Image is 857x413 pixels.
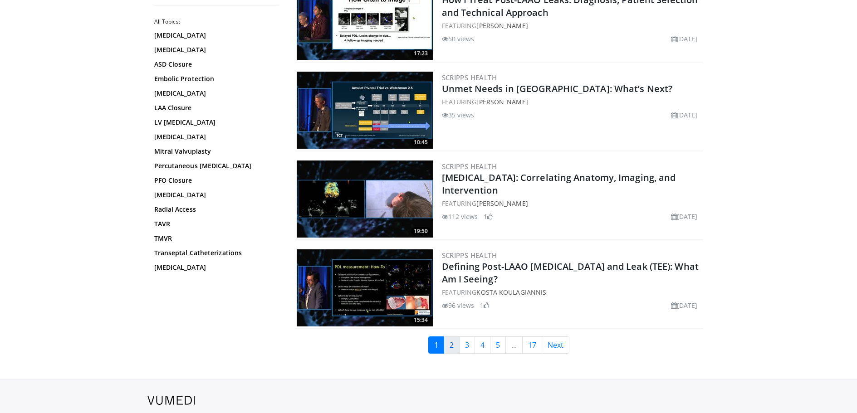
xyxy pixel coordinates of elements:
[442,83,673,95] a: Unmet Needs in [GEOGRAPHIC_DATA]: What’s Next?
[154,74,277,83] a: Embolic Protection
[411,138,431,146] span: 10:45
[154,234,277,243] a: TMVR
[442,110,475,120] li: 35 views
[154,118,277,127] a: LV [MEDICAL_DATA]
[154,190,277,199] a: [MEDICAL_DATA]
[542,336,569,354] a: Next
[154,60,277,69] a: ASD Closure
[154,89,277,98] a: [MEDICAL_DATA]
[442,162,497,171] a: Scripps Health
[297,72,433,149] a: 10:45
[297,160,433,238] a: 19:50
[671,110,698,120] li: [DATE]
[154,132,277,141] a: [MEDICAL_DATA]
[297,72,433,149] img: c371dc88-db16-48fe-92ea-1c6ab82e4802.300x170_q85_crop-smart_upscale.jpg
[442,287,701,297] div: FEATURING
[295,336,703,354] nav: Search results pages
[476,288,546,296] a: Kosta Koulagiannis
[154,147,277,156] a: Mitral Valvuplasty
[147,396,195,405] img: VuMedi Logo
[459,336,475,354] a: 3
[154,161,277,170] a: Percutaneous [MEDICAL_DATA]
[442,171,676,196] a: [MEDICAL_DATA]: Correlating Anatomy, Imaging, and Intervention
[154,45,277,54] a: [MEDICAL_DATA]
[154,103,277,112] a: LAA Closure
[442,97,701,107] div: FEATURING
[154,176,277,185] a: PFO Closure
[442,199,701,208] div: FEATURING
[671,212,698,221] li: [DATE]
[297,249,433,326] a: 15:34
[442,21,701,30] div: FEATURING
[154,219,277,228] a: TAVR
[154,31,277,40] a: [MEDICAL_DATA]
[154,205,277,214] a: Radial Access
[476,199,528,208] a: [PERSON_NAME]
[154,18,279,25] h2: All Topics:
[444,336,460,354] a: 2
[297,249,433,326] img: 1a16dd58-97c8-437d-8115-e58689e0232f.300x170_q85_crop-smart_upscale.jpg
[442,301,475,310] li: 96 views
[484,212,493,221] li: 1
[671,301,698,310] li: [DATE]
[411,316,431,324] span: 15:34
[442,260,699,285] a: Defining Post-LAAO [MEDICAL_DATA] and Leak (TEE): What Am I Seeing?
[476,97,528,106] a: [PERSON_NAME]
[522,336,542,354] a: 17
[411,49,431,58] span: 17:23
[442,251,497,260] a: Scripps Health
[442,73,497,82] a: Scripps Health
[671,34,698,44] li: [DATE]
[442,34,475,44] li: 50 views
[297,160,433,238] img: 34a6ce2a-3771-46f4-be37-4ae44876b86f.300x170_q85_crop-smart_upscale.jpg
[476,21,528,30] a: [PERSON_NAME]
[475,336,490,354] a: 4
[480,301,489,310] li: 1
[411,227,431,235] span: 19:50
[154,263,277,272] a: [MEDICAL_DATA]
[154,248,277,258] a: Transeptal Catheterizations
[490,336,506,354] a: 5
[442,212,478,221] li: 112 views
[428,336,444,354] a: 1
